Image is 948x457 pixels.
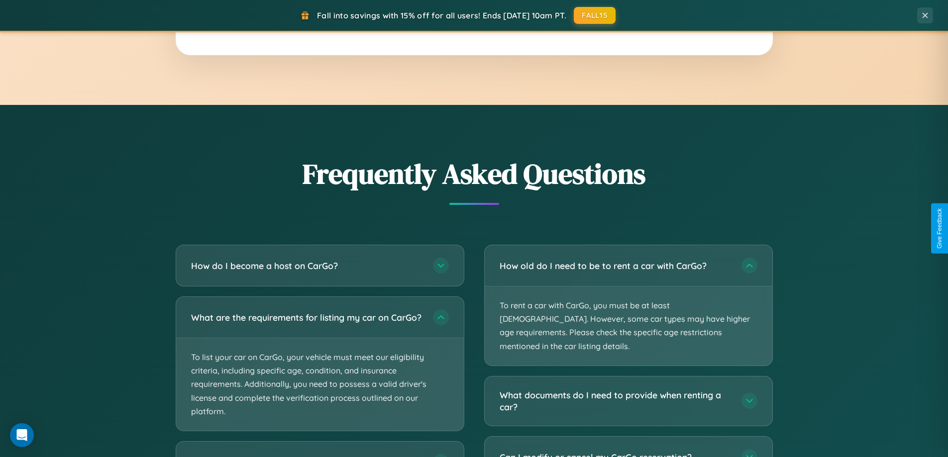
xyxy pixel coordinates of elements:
[191,260,423,272] h3: How do I become a host on CarGo?
[500,389,732,413] h3: What documents do I need to provide when renting a car?
[574,7,616,24] button: FALL15
[176,338,464,431] p: To list your car on CarGo, your vehicle must meet our eligibility criteria, including specific ag...
[10,423,34,447] div: Open Intercom Messenger
[936,208,943,249] div: Give Feedback
[500,260,732,272] h3: How old do I need to be to rent a car with CarGo?
[317,10,566,20] span: Fall into savings with 15% off for all users! Ends [DATE] 10am PT.
[191,311,423,324] h3: What are the requirements for listing my car on CarGo?
[176,155,773,193] h2: Frequently Asked Questions
[485,286,772,366] p: To rent a car with CarGo, you must be at least [DEMOGRAPHIC_DATA]. However, some car types may ha...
